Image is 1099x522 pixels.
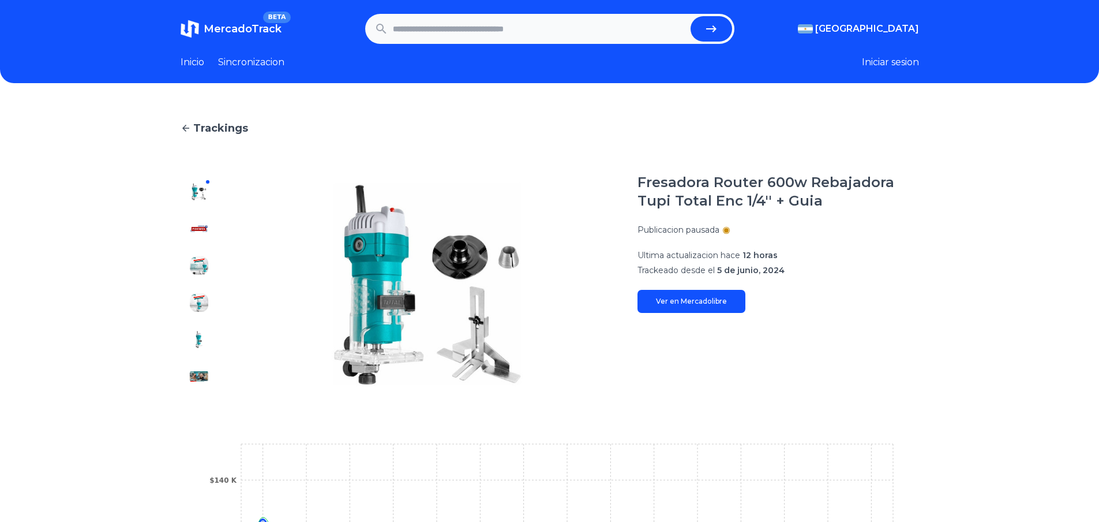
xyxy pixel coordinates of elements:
[190,256,208,275] img: Fresadora Router 600w Rebajadora Tupi Total Enc 1/4'' + Guia
[181,20,199,38] img: MercadoTrack
[637,265,715,275] span: Trackeado desde el
[204,23,282,35] span: MercadoTrack
[181,120,919,136] a: Trackings
[637,173,919,210] h1: Fresadora Router 600w Rebajadora Tupi Total Enc 1/4'' + Guia
[637,224,719,236] p: Publicacion pausada
[190,219,208,238] img: Fresadora Router 600w Rebajadora Tupi Total Enc 1/4'' + Guia
[190,367,208,386] img: Fresadora Router 600w Rebajadora Tupi Total Enc 1/4'' + Guia
[181,55,204,69] a: Inicio
[742,250,778,260] span: 12 horas
[190,330,208,349] img: Fresadora Router 600w Rebajadora Tupi Total Enc 1/4'' + Guia
[181,20,282,38] a: MercadoTrackBETA
[263,12,290,23] span: BETA
[717,265,785,275] span: 5 de junio, 2024
[193,120,248,136] span: Trackings
[815,22,919,36] span: [GEOGRAPHIC_DATA]
[209,476,237,484] tspan: $140 K
[862,55,919,69] button: Iniciar sesion
[637,290,745,313] a: Ver en Mercadolibre
[637,250,740,260] span: Ultima actualizacion hace
[798,24,813,33] img: Argentina
[190,182,208,201] img: Fresadora Router 600w Rebajadora Tupi Total Enc 1/4'' + Guia
[241,173,614,395] img: Fresadora Router 600w Rebajadora Tupi Total Enc 1/4'' + Guia
[218,55,284,69] a: Sincronizacion
[190,293,208,312] img: Fresadora Router 600w Rebajadora Tupi Total Enc 1/4'' + Guia
[798,22,919,36] button: [GEOGRAPHIC_DATA]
